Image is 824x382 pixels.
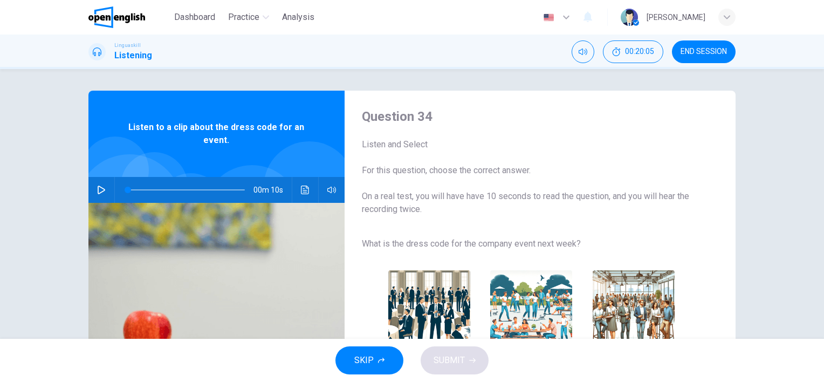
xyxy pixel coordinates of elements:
[114,49,152,62] h1: Listening
[362,164,701,177] span: For this question, choose the correct answer.
[621,9,638,26] img: Profile picture
[170,8,219,27] button: Dashboard
[672,40,736,63] button: END SESSION
[625,47,654,56] span: 00:20:05
[603,40,663,63] div: Hide
[362,138,701,151] span: Listen and Select
[603,40,663,63] button: 00:20:05
[282,11,314,24] span: Analysis
[224,8,273,27] button: Practice
[593,270,675,352] img: C
[647,11,705,24] div: [PERSON_NAME]
[228,11,259,24] span: Practice
[542,13,555,22] img: en
[572,40,594,63] div: Mute
[297,177,314,203] button: Click to see the audio transcription
[278,8,319,27] button: Analysis
[362,237,701,250] span: What is the dress code for the company event next week?
[362,108,701,125] h4: Question 34
[490,270,572,352] img: B
[88,6,170,28] a: OpenEnglish logo
[354,353,374,368] span: SKIP
[362,190,701,216] span: On a real test, you will have have 10 seconds to read the question, and you will hear the recordi...
[174,11,215,24] span: Dashboard
[335,346,403,374] button: SKIP
[123,121,310,147] span: Listen to a clip about the dress code for an event.
[114,42,141,49] span: Linguaskill
[388,270,470,352] img: A
[88,6,145,28] img: OpenEnglish logo
[253,177,292,203] span: 00m 10s
[681,47,727,56] span: END SESSION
